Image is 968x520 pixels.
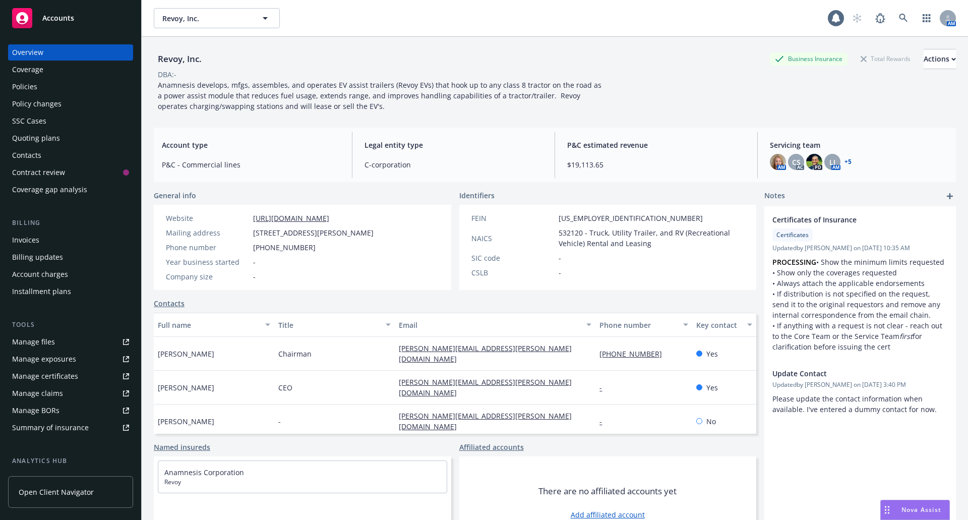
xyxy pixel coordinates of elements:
div: Website [166,213,249,223]
p: • Show the minimum limits requested • Show only the coverages requested • Always attach the appli... [772,257,948,352]
span: There are no affiliated accounts yet [538,485,677,497]
div: Contacts [12,147,41,163]
a: Named insureds [154,442,210,452]
span: Identifiers [459,190,495,201]
div: SIC code [471,253,555,263]
span: P&C - Commercial lines [162,159,340,170]
a: Switch app [917,8,937,28]
a: Billing updates [8,249,133,265]
div: Policy changes [12,96,62,112]
a: Anamnesis Corporation [164,468,244,477]
img: photo [806,154,822,170]
a: Account charges [8,266,133,282]
div: Year business started [166,257,249,267]
span: Updated by [PERSON_NAME] on [DATE] 10:35 AM [772,244,948,253]
span: Servicing team [770,140,948,150]
button: Full name [154,313,274,337]
span: Certificates [776,230,809,240]
div: Phone number [599,320,677,330]
span: C-corporation [365,159,542,170]
span: Legal entity type [365,140,542,150]
span: Revoy [164,478,441,487]
span: Nova Assist [901,505,941,514]
span: - [253,257,256,267]
div: Analytics hub [8,456,133,466]
img: photo [770,154,786,170]
span: [PERSON_NAME] [158,349,214,359]
span: Certificates of Insurance [772,214,922,225]
span: Updated by [PERSON_NAME] on [DATE] 3:40 PM [772,380,948,389]
span: - [278,416,281,427]
div: Full name [158,320,259,330]
div: Quoting plans [12,130,60,146]
a: Coverage gap analysis [8,182,133,198]
span: No [706,416,716,427]
span: - [559,267,561,278]
span: [PHONE_NUMBER] [253,242,316,253]
div: Email [399,320,580,330]
span: Manage exposures [8,351,133,367]
a: [PERSON_NAME][EMAIL_ADDRESS][PERSON_NAME][DOMAIN_NAME] [399,343,572,364]
a: add [944,190,956,202]
span: $19,113.65 [567,159,745,170]
span: General info [154,190,196,201]
span: Update Contact [772,368,922,379]
a: +5 [844,159,852,165]
div: Installment plans [12,283,71,300]
div: Tools [8,320,133,330]
div: DBA: - [158,69,176,80]
span: P&C estimated revenue [567,140,745,150]
div: Manage BORs [12,402,59,419]
div: Mailing address [166,227,249,238]
div: Total Rewards [856,52,916,65]
div: Overview [12,44,43,61]
a: [PHONE_NUMBER] [599,349,670,359]
a: Overview [8,44,133,61]
div: Billing updates [12,249,63,265]
a: Add affiliated account [571,509,645,520]
div: Business Insurance [770,52,848,65]
div: Account charges [12,266,68,282]
button: Revoy, Inc. [154,8,280,28]
span: 532120 - Truck, Utility Trailer, and RV (Recreational Vehicle) Rental and Leasing [559,227,745,249]
a: Accounts [8,4,133,32]
a: Manage claims [8,385,133,401]
button: Actions [924,49,956,69]
span: - [253,271,256,282]
span: Revoy, Inc. [162,13,250,24]
a: Affiliated accounts [459,442,524,452]
button: Title [274,313,395,337]
span: - [559,253,561,263]
span: Chairman [278,349,312,359]
div: Revoy, Inc. [154,52,206,66]
div: Manage certificates [12,368,78,384]
div: Update ContactUpdatedby [PERSON_NAME] on [DATE] 3:40 PMPlease update the contact information when... [764,360,956,423]
a: [URL][DOMAIN_NAME] [253,213,329,223]
a: - [599,417,610,426]
div: Phone number [166,242,249,253]
div: Company size [166,271,249,282]
a: Policy changes [8,96,133,112]
a: Contract review [8,164,133,181]
a: [PERSON_NAME][EMAIL_ADDRESS][PERSON_NAME][DOMAIN_NAME] [399,377,572,397]
div: CSLB [471,267,555,278]
div: SSC Cases [12,113,46,129]
a: Contacts [8,147,133,163]
span: CEO [278,382,292,393]
div: Billing [8,218,133,228]
div: Drag to move [881,500,893,519]
a: - [599,383,610,392]
span: [PERSON_NAME] [158,382,214,393]
span: CS [792,157,801,167]
span: Accounts [42,14,74,22]
div: Manage claims [12,385,63,401]
strong: PROCESSING [772,257,816,267]
div: Invoices [12,232,39,248]
div: FEIN [471,213,555,223]
a: Installment plans [8,283,133,300]
div: Key contact [696,320,741,330]
span: Please update the contact information when available. I've entered a dummy contact for now. [772,394,937,414]
div: Policies [12,79,37,95]
a: SSC Cases [8,113,133,129]
a: Contacts [154,298,185,309]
